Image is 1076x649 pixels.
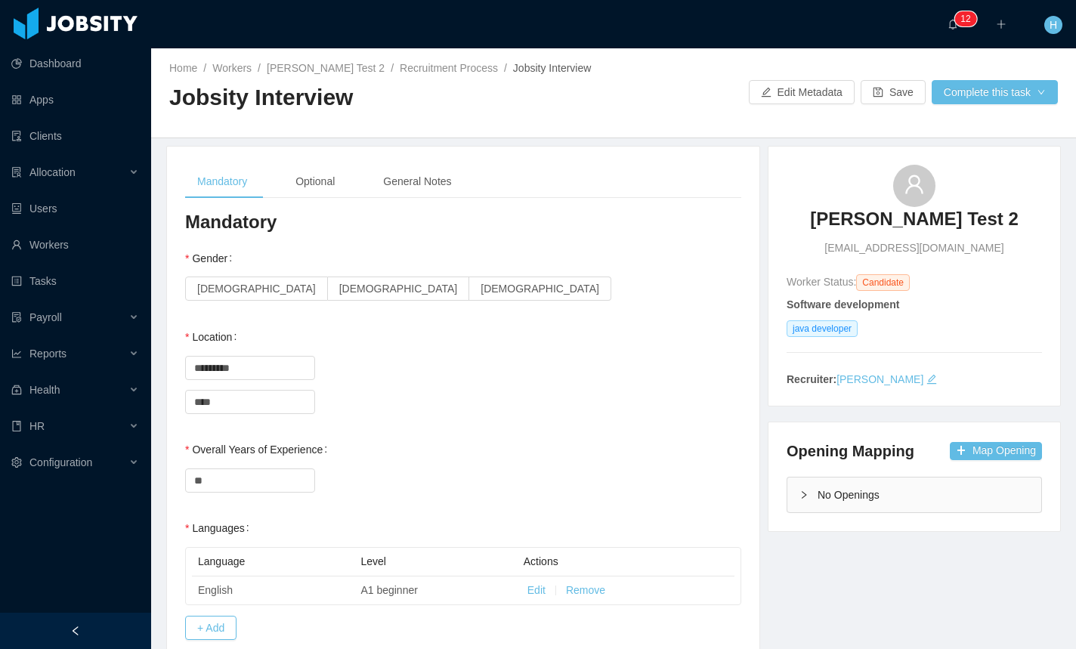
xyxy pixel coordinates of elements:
[371,165,463,199] div: General Notes
[749,80,855,104] button: icon: editEdit Metadata
[185,165,259,199] div: Mandatory
[29,420,45,432] span: HR
[11,312,22,323] i: icon: file-protect
[11,421,22,431] i: icon: book
[810,207,1019,231] h3: [PERSON_NAME] Test 2
[966,11,971,26] p: 2
[185,210,741,234] h3: Mandatory
[400,62,498,74] a: Recruitment Process
[11,348,22,359] i: icon: line-chart
[185,616,237,640] button: + Add
[212,62,252,74] a: Workers
[203,62,206,74] span: /
[11,85,139,115] a: icon: appstoreApps
[566,583,605,598] button: Remove
[258,62,261,74] span: /
[960,11,966,26] p: 1
[824,240,1003,256] span: [EMAIL_ADDRESS][DOMAIN_NAME]
[360,584,418,596] span: A1 beginner
[11,385,22,395] i: icon: medicine-box
[954,11,976,26] sup: 12
[527,583,546,598] button: Edit
[787,276,856,288] span: Worker Status:
[197,283,316,295] span: [DEMOGRAPHIC_DATA]
[787,477,1041,512] div: icon: rightNo Openings
[29,311,62,323] span: Payroll
[513,62,591,74] span: Jobsity Interview
[29,348,66,360] span: Reports
[185,522,255,534] label: Languages
[11,48,139,79] a: icon: pie-chartDashboard
[169,82,614,113] h2: Jobsity Interview
[11,457,22,468] i: icon: setting
[996,19,1006,29] i: icon: plus
[186,469,314,492] input: Overall Years of Experience
[861,80,926,104] button: icon: saveSave
[11,121,139,151] a: icon: auditClients
[198,584,233,596] span: English
[950,442,1042,460] button: icon: plusMap Opening
[904,174,925,195] i: icon: user
[810,207,1019,240] a: [PERSON_NAME] Test 2
[11,193,139,224] a: icon: robotUsers
[169,62,197,74] a: Home
[360,555,385,567] span: Level
[836,373,923,385] a: [PERSON_NAME]
[799,490,809,499] i: icon: right
[524,555,558,567] span: Actions
[11,266,139,296] a: icon: profileTasks
[1050,16,1057,34] span: H
[787,298,899,311] strong: Software development
[11,230,139,260] a: icon: userWorkers
[504,62,507,74] span: /
[198,555,245,567] span: Language
[185,443,333,456] label: Overall Years of Experience
[267,62,385,74] a: [PERSON_NAME] Test 2
[391,62,394,74] span: /
[29,166,76,178] span: Allocation
[11,167,22,178] i: icon: solution
[185,331,243,343] label: Location
[932,80,1058,104] button: Complete this taskicon: down
[787,440,914,462] h4: Opening Mapping
[283,165,347,199] div: Optional
[481,283,599,295] span: [DEMOGRAPHIC_DATA]
[787,320,858,337] span: java developer
[948,19,958,29] i: icon: bell
[29,384,60,396] span: Health
[926,374,937,385] i: icon: edit
[29,456,92,468] span: Configuration
[787,373,836,385] strong: Recruiter:
[856,274,910,291] span: Candidate
[339,283,458,295] span: [DEMOGRAPHIC_DATA]
[185,252,238,264] label: Gender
